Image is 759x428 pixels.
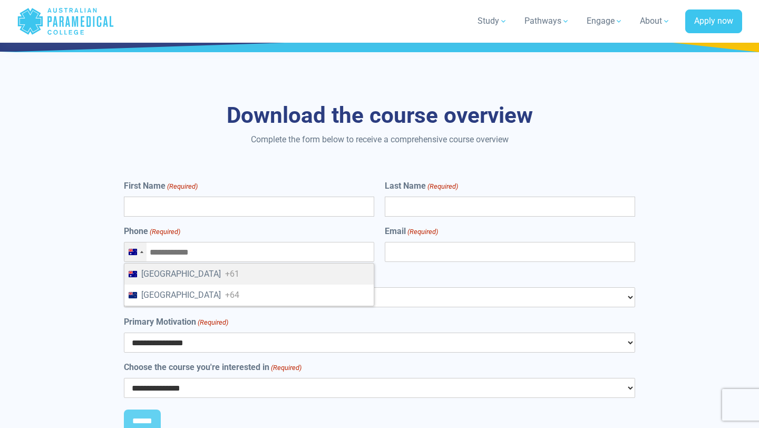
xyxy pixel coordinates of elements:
[17,4,114,38] a: Australian Paramedical College
[580,6,629,36] a: Engage
[518,6,576,36] a: Pathways
[197,317,229,328] span: (Required)
[225,268,239,280] span: +61
[406,227,438,237] span: (Required)
[471,6,514,36] a: Study
[141,268,221,280] span: [GEOGRAPHIC_DATA]
[270,363,302,373] span: (Required)
[426,181,458,192] span: (Required)
[124,264,374,306] ul: List of countries
[124,242,147,261] button: Selected country
[141,289,221,301] span: [GEOGRAPHIC_DATA]
[124,361,301,374] label: Choose the course you're interested in
[149,227,181,237] span: (Required)
[385,225,438,238] label: Email
[124,316,228,328] label: Primary Motivation
[124,225,180,238] label: Phone
[167,181,198,192] span: (Required)
[385,180,458,192] label: Last Name
[71,133,688,146] p: Complete the form below to receive a comprehensive course overview
[71,102,688,129] h3: Download the course overview
[685,9,742,34] a: Apply now
[124,180,198,192] label: First Name
[225,289,239,301] span: +64
[634,6,677,36] a: About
